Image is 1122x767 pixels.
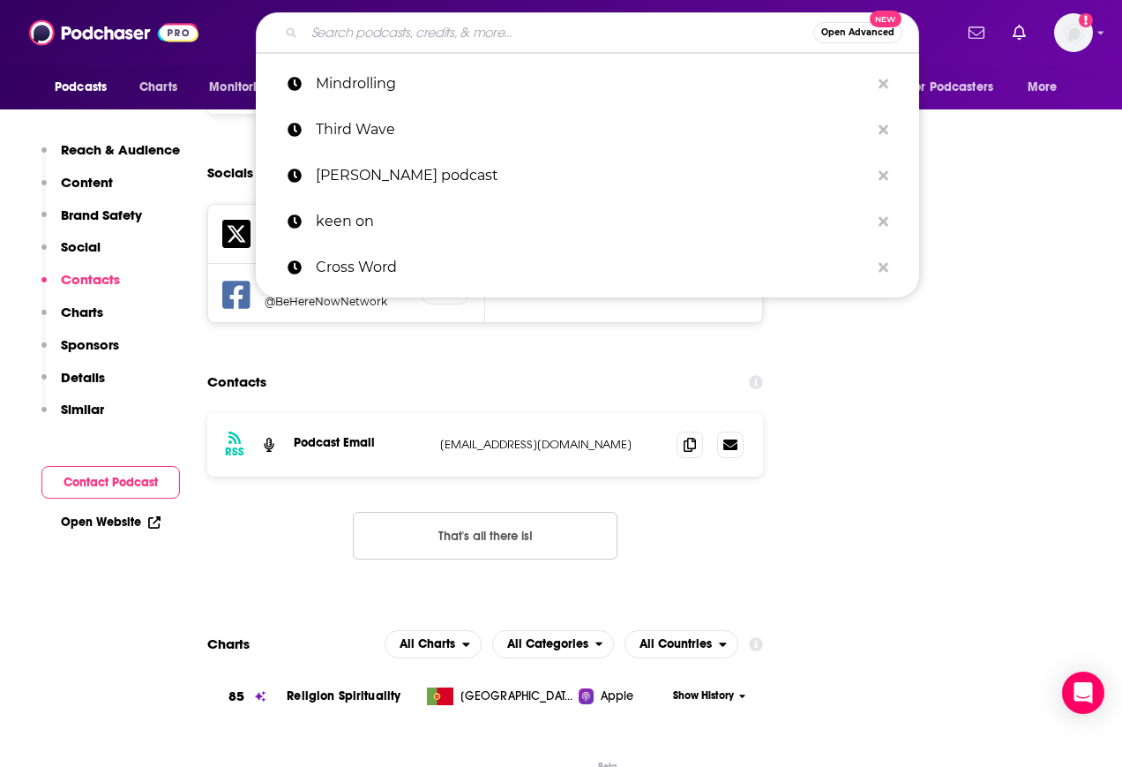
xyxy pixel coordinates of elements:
a: Charts [128,71,188,104]
div: Search podcasts, credits, & more... [256,12,919,53]
p: Similar [61,401,104,417]
button: open menu [42,71,130,104]
h2: Socials [207,156,253,190]
button: Nothing here. [353,512,617,560]
p: Third Wave [316,107,870,153]
button: Contacts [41,271,120,304]
p: Cross Word [316,244,870,290]
a: [GEOGRAPHIC_DATA] [420,688,579,705]
a: @BeHereNowNetwork [265,295,407,308]
span: Charts [139,75,177,100]
span: All Categories [507,638,588,650]
span: For Podcasters [909,75,993,100]
button: Brand Safety [41,207,142,239]
h3: RSS [225,445,244,459]
p: [EMAIL_ADDRESS][DOMAIN_NAME] [440,437,662,452]
button: open menu [492,630,615,658]
span: All Countries [640,638,712,650]
a: Religion Spirituality [287,688,400,703]
a: Show notifications dropdown [961,18,991,48]
span: Portugal [460,688,575,705]
span: New [870,11,901,27]
button: Show profile menu [1054,13,1093,52]
button: Similar [41,401,104,433]
p: Social [61,238,101,255]
p: Sponsors [61,336,119,353]
span: More [1028,75,1058,100]
div: Open Intercom Messenger [1062,672,1104,714]
button: Charts [41,304,103,336]
p: Charts [61,304,103,320]
p: Mindrolling [316,61,870,107]
button: open menu [385,630,482,658]
p: Brand Safety [61,207,142,223]
a: Cross Word [256,244,919,290]
a: Open Website [61,515,161,530]
a: Apple [579,688,667,705]
h2: Platforms [385,630,482,658]
p: Podcast Email [294,435,426,450]
p: Aubrey Marcus podcast [316,153,870,199]
span: Apple [601,688,634,705]
h3: 85 [228,687,244,707]
button: open menu [625,630,738,658]
span: All Charts [400,638,455,650]
a: [PERSON_NAME] podcast [256,153,919,199]
p: Reach & Audience [61,141,180,158]
svg: Add a profile image [1079,13,1093,27]
button: Sponsors [41,336,119,369]
span: Show History [673,688,734,703]
button: open menu [897,71,1019,104]
a: keen on [256,199,919,244]
p: Content [61,174,113,191]
p: Contacts [61,271,120,288]
button: Reach & Audience [41,141,180,174]
span: Podcasts [55,75,107,100]
button: open menu [197,71,295,104]
button: open menu [1015,71,1080,104]
a: Third Wave [256,107,919,153]
img: User Profile [1054,13,1093,52]
button: Content [41,174,113,207]
p: Details [61,369,105,386]
span: Open Advanced [821,28,894,37]
h2: Countries [625,630,738,658]
a: Mindrolling [256,61,919,107]
input: Search podcasts, credits, & more... [304,19,813,47]
h2: Contacts [207,365,266,399]
a: Show notifications dropdown [1006,18,1033,48]
img: Podchaser - Follow, Share and Rate Podcasts [29,16,198,49]
span: Logged in as ebolden [1054,13,1093,52]
button: Details [41,369,105,402]
button: Show History [667,688,751,703]
h2: Charts [207,635,250,652]
p: keen on [316,199,870,244]
button: Social [41,238,101,271]
button: Contact Podcast [41,466,180,499]
h2: Categories [492,630,615,658]
a: 85 [207,673,287,721]
span: Monitoring [209,75,272,100]
button: Open AdvancedNew [813,22,902,43]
